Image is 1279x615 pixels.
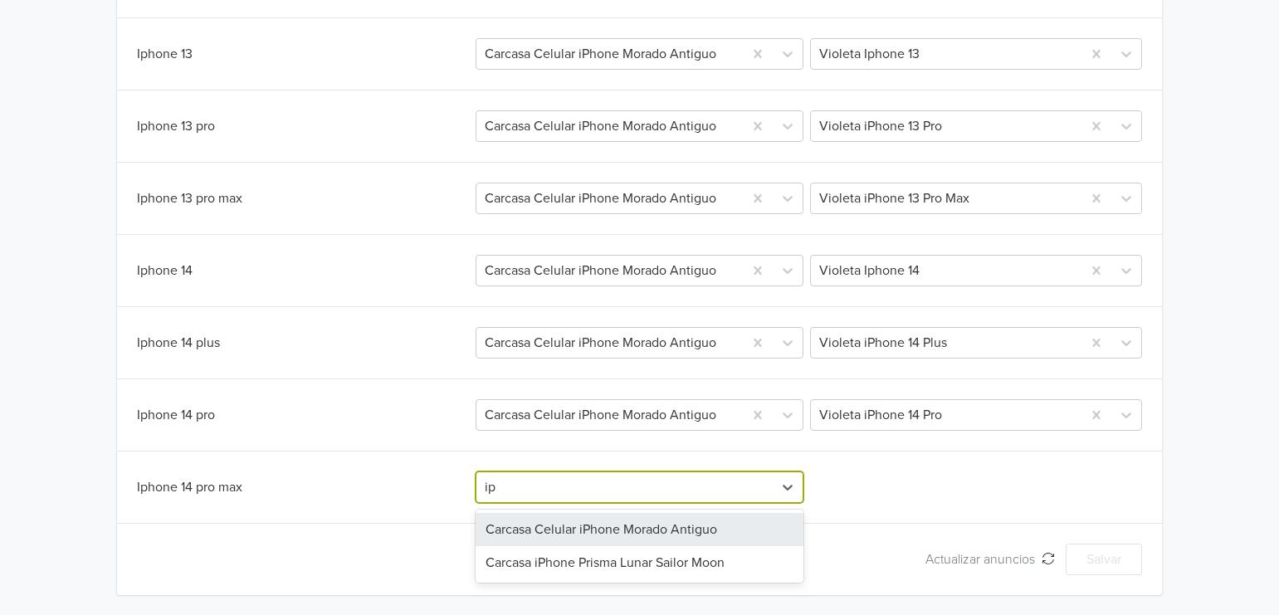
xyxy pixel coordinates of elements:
[137,116,472,136] div: Iphone 13 pro
[476,513,804,546] div: Carcasa Celular iPhone Morado Antiguo
[137,405,472,425] div: Iphone 14 pro
[925,551,1042,568] span: Actualizar anuncios
[915,544,1066,575] button: Actualizar anuncios
[137,333,472,353] div: Iphone 14 plus
[137,477,472,497] div: Iphone 14 pro max
[137,261,472,281] div: Iphone 14
[137,44,472,64] div: Iphone 13
[137,188,472,208] div: Iphone 13 pro max
[1066,544,1142,575] button: Salvar
[476,546,804,579] div: Carcasa iPhone Prisma Lunar Sailor Moon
